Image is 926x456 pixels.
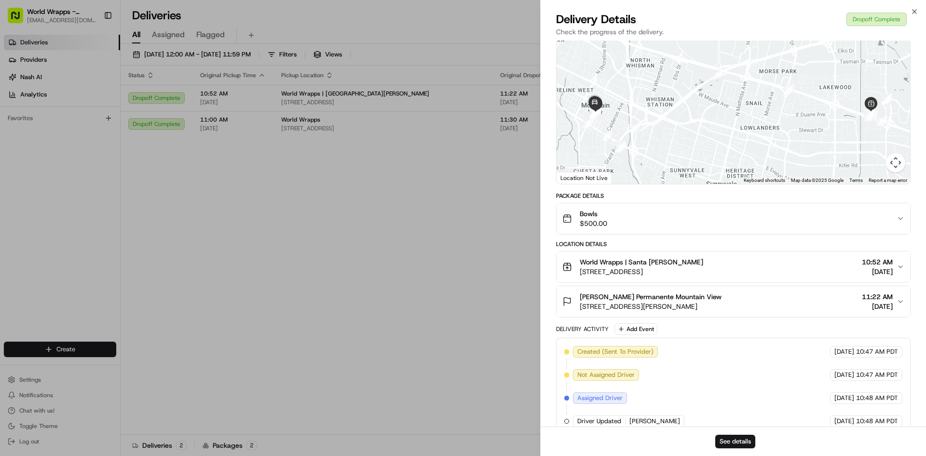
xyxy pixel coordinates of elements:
[856,347,898,356] span: 10:47 AM PDT
[881,93,892,104] div: 1
[556,240,911,248] div: Location Details
[557,203,910,234] button: Bowls$500.00
[6,136,78,153] a: 📗Knowledge Base
[580,219,607,228] span: $500.00
[744,177,785,184] button: Keyboard shortcuts
[862,267,893,276] span: [DATE]
[33,92,158,102] div: Start new chat
[591,108,601,119] div: 23
[715,435,755,448] button: See details
[164,95,176,107] button: Start new chat
[856,417,898,426] span: 10:48 AM PDT
[583,117,594,128] div: 21
[577,371,635,379] span: Not Assigned Driver
[580,267,703,276] span: [STREET_ADDRESS]
[881,94,892,105] div: 2
[614,141,625,152] div: 19
[580,292,722,302] span: [PERSON_NAME] Permanente Mountain View
[615,142,626,152] div: 18
[580,257,703,267] span: World Wrapps | Santa [PERSON_NAME]
[862,257,893,267] span: 10:52 AM
[559,171,591,184] a: Open this area in Google Maps (opens a new window)
[68,163,117,171] a: Powered byPylon
[869,178,907,183] a: Report a map error
[556,192,911,200] div: Package Details
[589,107,600,118] div: 27
[82,141,89,149] div: 💻
[834,394,854,402] span: [DATE]
[10,39,176,54] p: Welcome 👋
[862,106,873,117] div: 11
[557,172,612,184] div: Location Not Live
[834,371,854,379] span: [DATE]
[834,347,854,356] span: [DATE]
[791,178,844,183] span: Map data ©2025 Google
[614,323,657,335] button: Add Event
[862,302,893,311] span: [DATE]
[877,115,887,126] div: 14
[25,62,159,72] input: Clear
[629,122,640,133] div: 17
[96,164,117,171] span: Pylon
[849,178,863,183] a: Terms
[629,417,680,426] span: [PERSON_NAME]
[556,12,636,27] span: Delivery Details
[590,108,601,119] div: 26
[556,27,911,37] p: Check the progress of the delivery.
[33,102,122,110] div: We're available if you need us!
[712,69,723,80] div: 16
[580,302,722,311] span: [STREET_ADDRESS][PERSON_NAME]
[864,111,875,121] div: 13
[856,394,898,402] span: 10:48 AM PDT
[601,130,612,141] div: 20
[577,394,623,402] span: Assigned Driver
[559,171,591,184] img: Google
[557,251,910,282] button: World Wrapps | Santa [PERSON_NAME][STREET_ADDRESS]10:52 AM[DATE]
[10,92,27,110] img: 1736555255976-a54dd68f-1ca7-489b-9aae-adbdc363a1c4
[834,417,854,426] span: [DATE]
[577,347,654,356] span: Created (Sent To Provider)
[78,136,159,153] a: 💻API Documentation
[91,140,155,150] span: API Documentation
[886,153,905,172] button: Map camera controls
[557,286,910,317] button: [PERSON_NAME] Permanente Mountain View[STREET_ADDRESS][PERSON_NAME]11:22 AM[DATE]
[856,371,898,379] span: 10:47 AM PDT
[580,209,607,219] span: Bowls
[784,83,794,94] div: 15
[577,417,621,426] span: Driver Updated
[862,292,893,302] span: 11:22 AM
[556,325,609,333] div: Delivery Activity
[19,140,74,150] span: Knowledge Base
[864,107,874,118] div: 12
[10,141,17,149] div: 📗
[10,10,29,29] img: Nash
